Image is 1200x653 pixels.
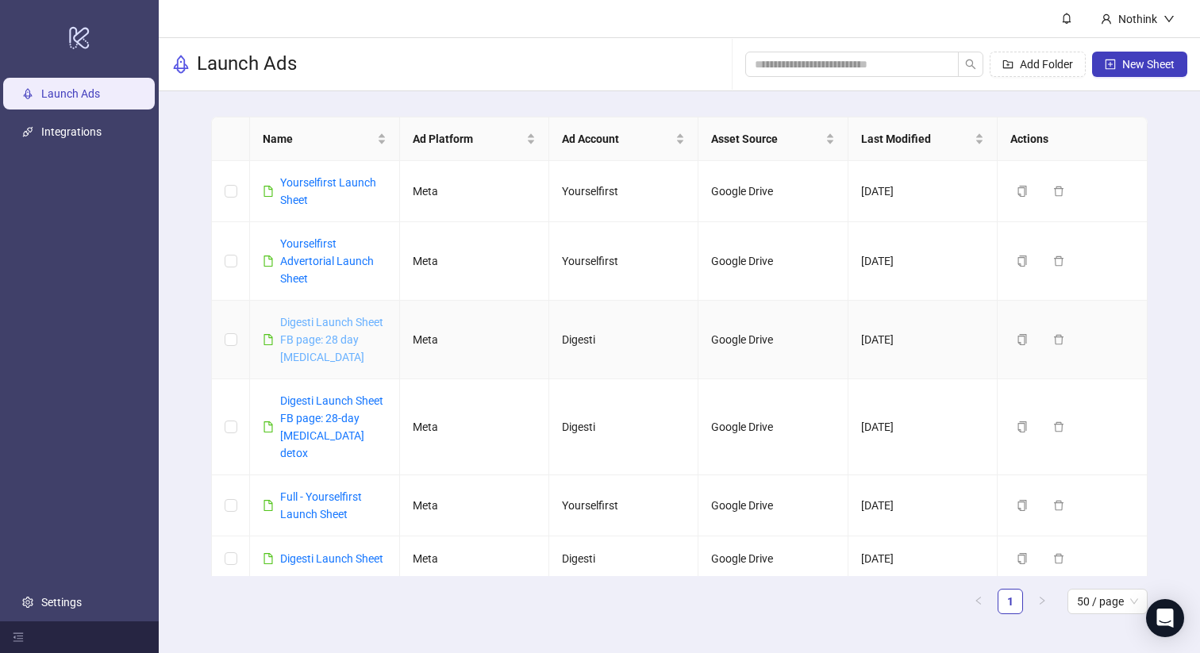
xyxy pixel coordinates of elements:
span: copy [1017,255,1028,267]
span: bell [1061,13,1072,24]
div: Page Size [1067,589,1148,614]
span: file [263,553,274,564]
td: [DATE] [848,536,998,582]
span: New Sheet [1122,58,1175,71]
span: Asset Source [711,130,821,148]
span: delete [1053,500,1064,511]
span: plus-square [1105,59,1116,70]
span: file [263,186,274,197]
td: [DATE] [848,379,998,475]
td: Google Drive [698,161,848,222]
span: delete [1053,255,1064,267]
a: Launch Ads [41,87,100,100]
div: Open Intercom Messenger [1146,599,1184,637]
span: file [263,421,274,432]
td: Digesti [549,379,698,475]
td: Yourselfirst [549,475,698,536]
td: Google Drive [698,536,848,582]
span: file [263,500,274,511]
span: copy [1017,334,1028,345]
span: left [974,596,983,605]
a: Digesti Launch Sheet [280,552,383,565]
button: Add Folder [990,52,1086,77]
span: delete [1053,334,1064,345]
td: [DATE] [848,475,998,536]
th: Ad Platform [400,117,549,161]
td: Google Drive [698,301,848,379]
span: search [965,59,976,70]
h3: Launch Ads [197,52,297,77]
span: Ad Platform [413,130,523,148]
th: Name [250,117,399,161]
li: Previous Page [966,589,991,614]
td: Meta [400,301,549,379]
li: Next Page [1029,589,1055,614]
a: Integrations [41,125,102,138]
th: Asset Source [698,117,848,161]
a: Yourselfirst Launch Sheet [280,176,376,206]
a: Yourselfirst Advertorial Launch Sheet [280,237,374,285]
li: 1 [998,589,1023,614]
span: copy [1017,500,1028,511]
span: Last Modified [861,130,971,148]
a: Settings [41,596,82,609]
th: Ad Account [549,117,698,161]
td: [DATE] [848,161,998,222]
td: Google Drive [698,379,848,475]
td: [DATE] [848,222,998,301]
a: Full - Yourselfirst Launch Sheet [280,490,362,520]
span: user [1101,13,1112,25]
span: copy [1017,553,1028,564]
span: delete [1053,186,1064,197]
span: copy [1017,186,1028,197]
td: Meta [400,222,549,301]
td: Meta [400,161,549,222]
th: Last Modified [848,117,998,161]
span: delete [1053,421,1064,432]
th: Actions [998,117,1147,161]
a: Digesti Launch Sheet FB page: 28 day [MEDICAL_DATA] [280,316,383,363]
button: right [1029,589,1055,614]
span: folder-add [1002,59,1013,70]
span: copy [1017,421,1028,432]
a: 1 [998,590,1022,613]
span: right [1037,596,1047,605]
td: Yourselfirst [549,222,698,301]
td: Google Drive [698,475,848,536]
td: [DATE] [848,301,998,379]
span: Add Folder [1020,58,1073,71]
a: Digesti Launch Sheet FB page: 28-day [MEDICAL_DATA] detox [280,394,383,459]
span: down [1163,13,1175,25]
span: Ad Account [562,130,672,148]
span: rocket [171,55,190,74]
td: Meta [400,536,549,582]
td: Digesti [549,536,698,582]
td: Meta [400,379,549,475]
td: Digesti [549,301,698,379]
td: Yourselfirst [549,161,698,222]
td: Meta [400,475,549,536]
button: New Sheet [1092,52,1187,77]
span: Name [263,130,373,148]
span: file [263,334,274,345]
div: Nothink [1112,10,1163,28]
span: menu-fold [13,632,24,643]
span: 50 / page [1077,590,1138,613]
span: file [263,255,274,267]
button: left [966,589,991,614]
span: delete [1053,553,1064,564]
td: Google Drive [698,222,848,301]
